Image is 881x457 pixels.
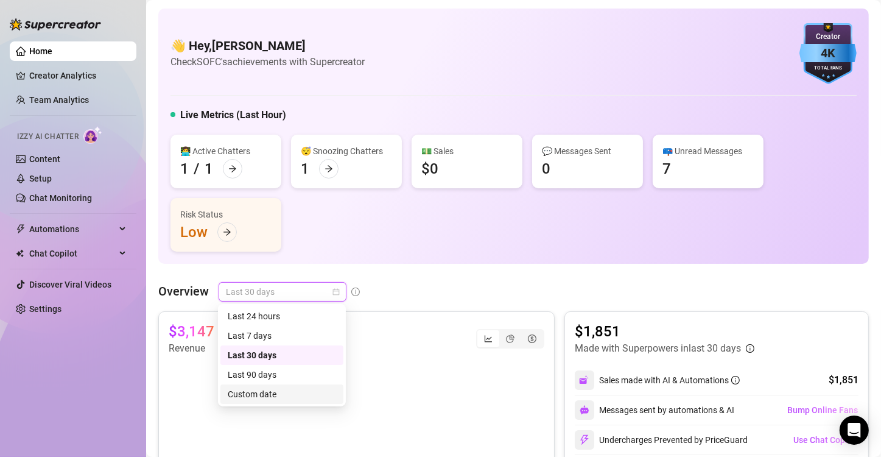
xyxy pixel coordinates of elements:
[793,435,858,445] span: Use Chat Copilot
[83,126,102,144] img: AI Chatter
[731,376,740,384] span: info-circle
[228,329,336,342] div: Last 7 days
[351,288,360,296] span: info-circle
[325,165,333,173] span: arrow-right
[662,159,671,179] div: 7
[158,282,209,300] article: Overview
[29,304,61,314] a: Settings
[223,228,231,236] span: arrow-right
[180,159,189,179] div: 1
[228,165,237,173] span: arrow-right
[787,400,858,420] button: Bump Online Fans
[16,224,26,234] span: thunderbolt
[29,95,89,105] a: Team Analytics
[599,374,740,387] div: Sales made with AI & Automations
[793,430,858,450] button: Use Chat Copilot
[542,144,633,158] div: 💬 Messages Sent
[228,368,336,381] div: Last 90 days
[579,375,590,386] img: svg%3e
[575,322,754,341] article: $1,851
[29,66,127,85] a: Creator Analytics
[575,341,741,356] article: Made with Superpowers in last 30 days
[180,208,272,221] div: Risk Status
[16,249,24,258] img: Chat Copilot
[180,108,286,122] h5: Live Metrics (Last Hour)
[220,365,343,384] div: Last 90 days
[29,46,52,56] a: Home
[29,154,60,164] a: Content
[180,144,272,158] div: 👩‍💻 Active Chatters
[476,329,544,349] div: segmented control
[799,31,857,43] div: Creator
[17,131,79,143] span: Izzy AI Chatter
[170,54,365,69] article: Check SOFC's achievements with Supercreator
[662,144,754,158] div: 📪 Unread Messages
[220,306,343,326] div: Last 24 hours
[228,310,336,323] div: Last 24 hours
[799,44,857,63] div: 4K
[220,384,343,404] div: Custom date
[542,159,550,179] div: 0
[29,219,116,239] span: Automations
[228,349,336,362] div: Last 30 days
[205,159,213,179] div: 1
[10,18,101,30] img: logo-BBDzfeDw.svg
[301,159,309,179] div: 1
[226,283,339,301] span: Last 30 days
[575,430,748,450] div: Undercharges Prevented by PriceGuard
[29,174,52,183] a: Setup
[169,341,243,356] article: Revenue
[579,434,590,445] img: svg%3e
[332,288,340,296] span: calendar
[840,416,869,445] div: Open Intercom Messenger
[220,326,343,345] div: Last 7 days
[220,345,343,365] div: Last 30 days
[421,159,438,179] div: $0
[421,144,513,158] div: 💵 Sales
[29,193,92,203] a: Chat Monitoring
[787,405,858,415] span: Bump Online Fans
[170,37,365,54] h4: 👋 Hey, [PERSON_NAME]
[580,405,589,415] img: svg%3e
[575,400,734,420] div: Messages sent by automations & AI
[506,335,514,343] span: pie-chart
[301,144,392,158] div: 😴 Snoozing Chatters
[29,244,116,263] span: Chat Copilot
[746,344,754,353] span: info-circle
[799,65,857,73] div: Total Fans
[799,23,857,84] img: blue-badge-DgoSNQY1.svg
[228,388,336,401] div: Custom date
[829,373,858,388] div: $1,851
[29,280,111,289] a: Discover Viral Videos
[484,335,493,343] span: line-chart
[528,335,536,343] span: dollar-circle
[169,322,214,341] article: $3,147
